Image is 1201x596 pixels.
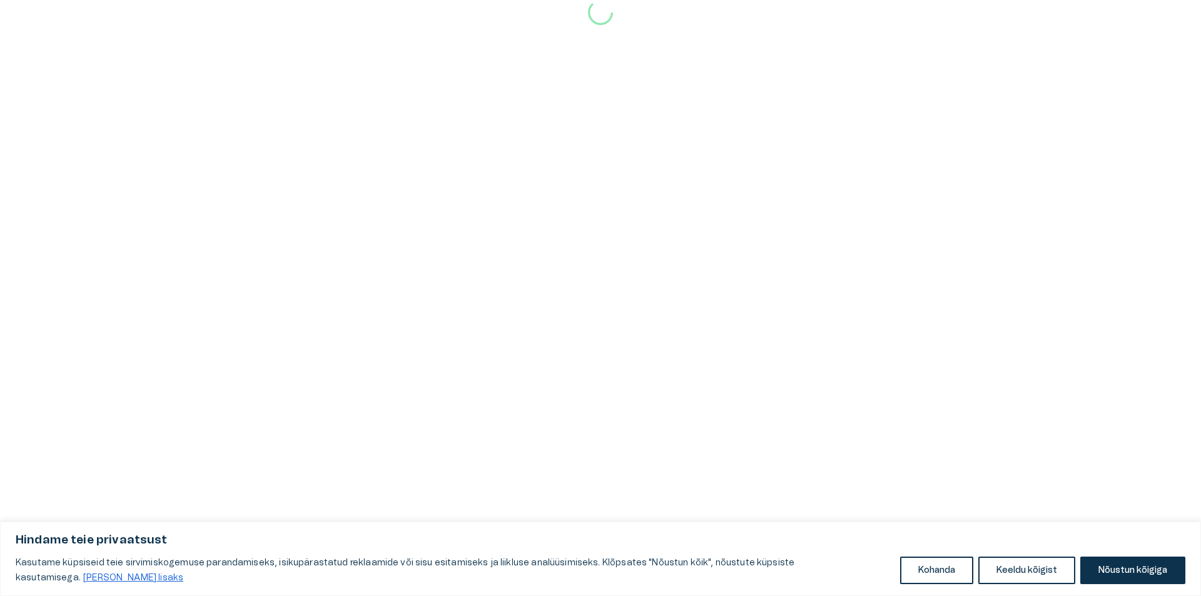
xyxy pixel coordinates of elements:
p: Kasutame küpsiseid teie sirvimiskogemuse parandamiseks, isikupärastatud reklaamide või sisu esita... [16,555,891,585]
button: Keeldu kõigist [978,557,1075,584]
a: Loe lisaks [83,573,184,583]
button: Kohanda [900,557,973,584]
p: Hindame teie privaatsust [16,533,1185,548]
button: Nõustun kõigiga [1080,557,1185,584]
